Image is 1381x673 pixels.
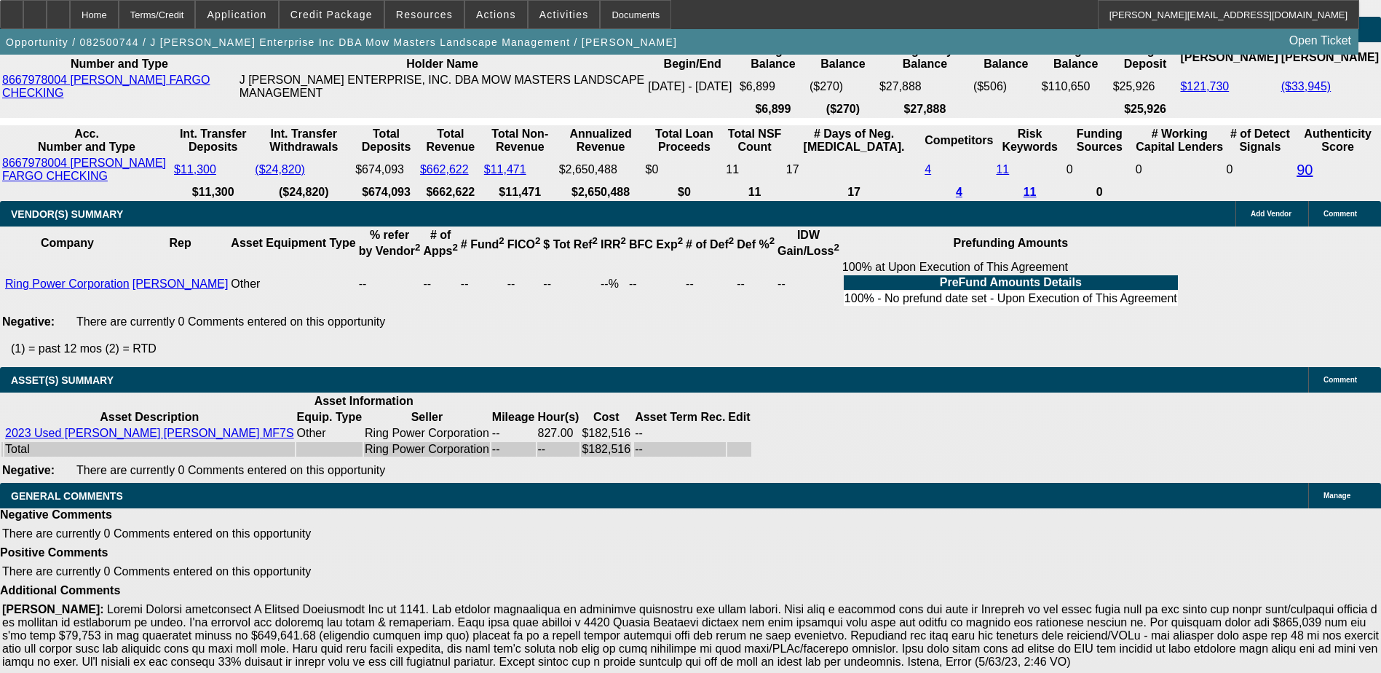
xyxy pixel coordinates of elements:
[491,426,536,441] td: --
[465,1,527,28] button: Actions
[1323,376,1357,384] span: Comment
[1135,127,1224,154] th: # Working Capital Lenders
[452,242,457,253] sup: 2
[973,44,1040,71] th: Low Balance
[2,74,210,99] a: 8667978004 [PERSON_NAME] FARGO CHECKING
[169,237,191,249] b: Rep
[1112,73,1179,101] td: $25,926
[2,464,55,476] b: Negative:
[254,185,353,200] th: ($24,820)
[358,260,422,308] td: --
[538,411,579,423] b: Hour(s)
[396,9,453,20] span: Resources
[5,427,294,439] a: 2023 Used [PERSON_NAME] [PERSON_NAME] MF7S
[844,291,1178,306] td: 100% - No prefund date set - Upon Execution of This Agreement
[842,261,1179,307] div: 100% at Upon Execution of This Agreement
[290,9,373,20] span: Credit Package
[483,185,557,200] th: $11,471
[296,426,363,441] td: Other
[173,127,253,154] th: Int. Transfer Deposits
[1041,73,1111,101] td: $110,650
[2,603,104,615] b: [PERSON_NAME]:
[1296,127,1380,154] th: Authenticity Score
[1297,162,1313,178] a: 90
[1066,156,1133,184] td: 0
[492,411,535,423] b: Mileage
[174,163,216,176] a: $11,300
[621,235,626,246] sup: 2
[476,9,516,20] span: Actions
[76,464,385,476] span: There are currently 0 Comments entered on this opportunity
[255,163,305,176] a: ($24,820)
[634,442,726,457] td: --
[1024,186,1037,198] a: 11
[11,374,114,386] span: ASSET(S) SUMMARY
[725,156,783,184] td: 11
[537,442,580,457] td: --
[809,73,877,101] td: ($270)
[645,156,724,184] td: $0
[1136,163,1142,176] span: 0
[1180,80,1229,93] a: $121,730
[629,238,683,251] b: BFC Exp
[132,278,229,290] a: [PERSON_NAME]
[1283,28,1357,53] a: Open Ticket
[207,9,266,20] span: Application
[364,442,490,457] td: Ring Power Corporation
[491,442,536,457] td: --
[879,73,971,101] td: $27,888
[507,238,541,251] b: FICO
[2,527,311,540] span: There are currently 0 Comments entered on this opportunity
[420,163,469,176] a: $662,622
[786,156,922,184] td: 17
[41,237,94,249] b: Company
[461,238,504,251] b: # Fund
[364,426,490,441] td: Ring Power Corporation
[1041,44,1111,71] th: High Balance
[385,1,464,28] button: Resources
[1251,210,1291,218] span: Add Vendor
[995,127,1064,154] th: Risk Keywords
[956,186,962,198] a: 4
[940,276,1082,288] b: PreFund Amounts Details
[411,411,443,423] b: Seller
[254,127,353,154] th: Int. Transfer Withdrawals
[634,410,726,425] th: Asset Term Recommendation
[507,260,542,308] td: --
[739,73,807,101] td: $6,899
[419,127,482,154] th: Total Revenue
[1226,127,1295,154] th: # of Detect Signals
[777,229,839,257] b: IDW Gain/Loss
[1066,127,1133,154] th: Funding Sources
[647,73,737,101] td: [DATE] - [DATE]
[727,410,751,425] th: Edit
[647,44,737,71] th: Period Begin/End
[543,238,598,251] b: $ Tot Ref
[11,490,123,502] span: GENERAL COMMENTS
[423,229,457,257] b: # of Apps
[635,411,725,423] b: Asset Term Rec.
[558,185,644,200] th: $2,650,488
[529,1,600,28] button: Activities
[1323,492,1350,500] span: Manage
[537,426,580,441] td: 827.00
[678,235,683,246] sup: 2
[1281,44,1380,71] th: [PERSON_NAME]
[739,44,807,71] th: Beg. Balance
[581,426,631,441] td: $182,516
[230,260,356,308] td: Other
[786,127,922,154] th: # Days of Neg. [MEDICAL_DATA].
[296,410,363,425] th: Equip. Type
[645,127,724,154] th: Total Loan Proceeds
[1226,156,1295,184] td: 0
[953,237,1068,249] b: Prefunding Amounts
[729,235,734,246] sup: 2
[2,315,55,328] b: Negative:
[535,235,540,246] sup: 2
[483,127,557,154] th: Total Non-Revenue
[2,157,166,182] a: 8667978004 [PERSON_NAME] FARGO CHECKING
[581,442,631,457] td: $182,516
[725,127,783,154] th: Sum of the Total NSF Count and Total Overdraft Fee Count from Ocrolus
[725,185,783,200] th: 11
[777,260,840,308] td: --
